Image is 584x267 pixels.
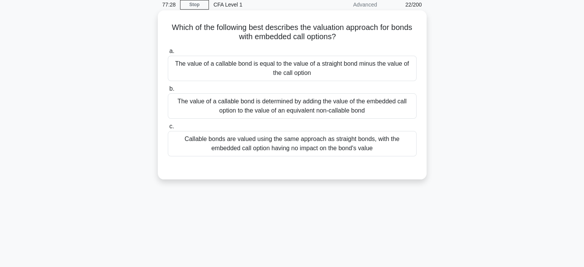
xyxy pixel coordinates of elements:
[168,93,417,119] div: The value of a callable bond is determined by adding the value of the embedded call option to the...
[167,23,417,42] h5: Which of the following best describes the valuation approach for bonds with embedded call options?
[168,56,417,81] div: The value of a callable bond is equal to the value of a straight bond minus the value of the call...
[169,48,174,54] span: a.
[169,85,174,92] span: b.
[168,131,417,156] div: Callable bonds are valued using the same approach as straight bonds, with the embedded call optio...
[169,123,174,129] span: c.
